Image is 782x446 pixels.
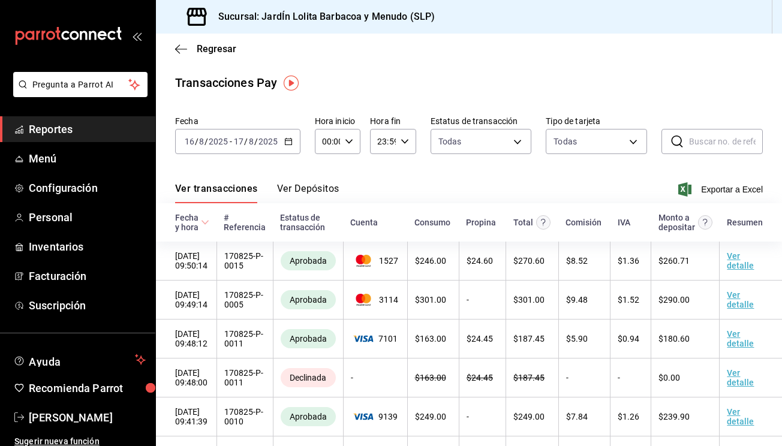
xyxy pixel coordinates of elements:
input: -- [184,137,195,146]
img: Tooltip marker [284,76,299,91]
span: $ 180.60 [658,334,690,343]
div: IVA [618,218,630,227]
span: Fecha y hora [175,213,209,232]
span: $ 5.90 [566,334,588,343]
div: # Referencia [224,213,266,232]
span: Todas [438,135,462,147]
span: [PERSON_NAME] [29,409,146,426]
span: $ 163.00 [415,334,446,343]
button: open_drawer_menu [132,31,142,41]
span: Facturación [29,268,146,284]
span: $ 270.60 [513,256,545,266]
span: / [244,137,248,146]
span: 1527 [351,255,400,267]
td: 170825-P-0010 [216,397,273,436]
div: Transacciones cobradas de manera exitosa. [281,407,336,426]
td: [DATE] 09:48:12 [156,320,216,358]
span: $ 1.26 [618,412,639,421]
span: $ 187.45 [513,373,545,382]
a: Ver detalle [727,290,754,309]
span: $ 24.45 [467,373,493,382]
a: Ver detalle [727,251,754,270]
span: Suscripción [29,297,146,314]
div: Estatus de transacción [280,213,336,232]
span: Menú [29,150,146,167]
td: 170825-P-0011 [216,358,273,397]
span: Aprobada [285,295,332,305]
label: Fecha [175,117,300,125]
input: -- [248,137,254,146]
span: $ 7.84 [566,412,588,421]
span: Inventarios [29,239,146,255]
span: $ 301.00 [513,295,545,305]
label: Hora inicio [315,117,360,125]
a: Pregunta a Parrot AI [8,87,148,100]
td: [DATE] 09:48:00 [156,358,216,397]
div: Fecha y hora [175,213,198,232]
a: Ver detalle [727,368,754,387]
span: Aprobada [285,256,332,266]
span: $ 24.45 [467,334,493,343]
td: 170825-P-0011 [216,320,273,358]
span: 3114 [351,294,400,306]
button: Ver Depósitos [277,183,339,203]
td: - [459,397,506,436]
span: / [204,137,208,146]
span: Recomienda Parrot [29,380,146,396]
div: Total [513,218,533,227]
div: Cuenta [350,218,378,227]
span: $ 163.00 [415,373,446,382]
span: $ 8.52 [566,256,588,266]
button: Exportar a Excel [681,182,763,197]
button: Ver transacciones [175,183,258,203]
td: - [459,281,506,320]
span: $ 239.90 [658,412,690,421]
div: Propina [466,218,496,227]
span: Declinada [285,373,331,382]
span: / [195,137,198,146]
svg: Este monto equivale al total pagado por el comensal antes de aplicar Comisión e IVA. [536,215,551,230]
span: $ 1.36 [618,256,639,266]
span: Ayuda [29,352,130,367]
div: Transacciones cobradas de manera exitosa. [281,329,336,348]
input: ---- [258,137,278,146]
div: Todas [554,135,577,147]
label: Estatus de transacción [431,117,532,125]
button: Pregunta a Parrot AI [13,72,148,97]
span: Reportes [29,121,146,137]
div: Monto a depositar [658,213,695,232]
span: Personal [29,209,146,225]
td: [DATE] 09:50:14 [156,242,216,281]
div: Transacciones Pay [175,74,277,92]
input: -- [233,137,244,146]
div: navigation tabs [175,183,339,203]
span: $ 301.00 [415,295,446,305]
span: $ 9.48 [566,295,588,305]
h3: Sucursal: JardÍn Lolita Barbacoa y Menudo (SLP) [209,10,435,24]
span: 9139 [351,412,400,421]
span: $ 0.94 [618,334,639,343]
span: $ 249.00 [415,412,446,421]
span: Aprobada [285,412,332,421]
td: - [558,358,610,397]
span: Pregunta a Parrot AI [32,79,129,91]
td: - [343,358,407,397]
div: Consumo [414,218,450,227]
div: Transacciones cobradas de manera exitosa. [281,290,336,309]
span: $ 24.60 [467,256,493,266]
span: $ 246.00 [415,256,446,266]
span: $ 290.00 [658,295,690,305]
td: 170825-P-0015 [216,242,273,281]
span: Aprobada [285,334,332,343]
td: [DATE] 09:49:14 [156,281,216,320]
td: 170825-P-0005 [216,281,273,320]
td: $0.00 [651,358,720,397]
div: Resumen [727,218,763,227]
div: Comisión [566,218,601,227]
input: Buscar no. de referencia [689,129,763,153]
td: - [610,358,651,397]
div: Transacciones declinadas por el banco emisor. No se hace ningún cargo al tarjetahabiente ni al co... [281,368,336,387]
span: $ 260.71 [658,256,690,266]
label: Hora fin [370,117,416,125]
